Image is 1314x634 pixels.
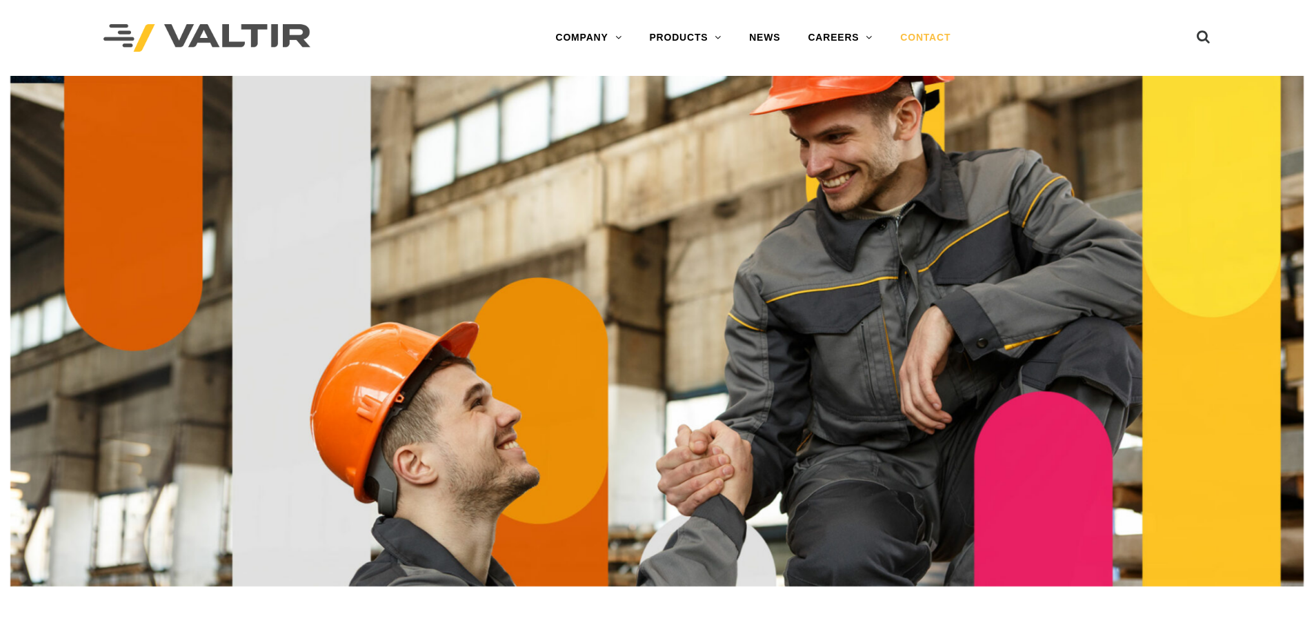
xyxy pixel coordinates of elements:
[886,24,964,52] a: CONTACT
[541,24,635,52] a: COMPANY
[103,24,310,52] img: Valtir
[635,24,735,52] a: PRODUCTS
[10,76,1304,586] img: Contact_1
[794,24,886,52] a: CAREERS
[735,24,794,52] a: NEWS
